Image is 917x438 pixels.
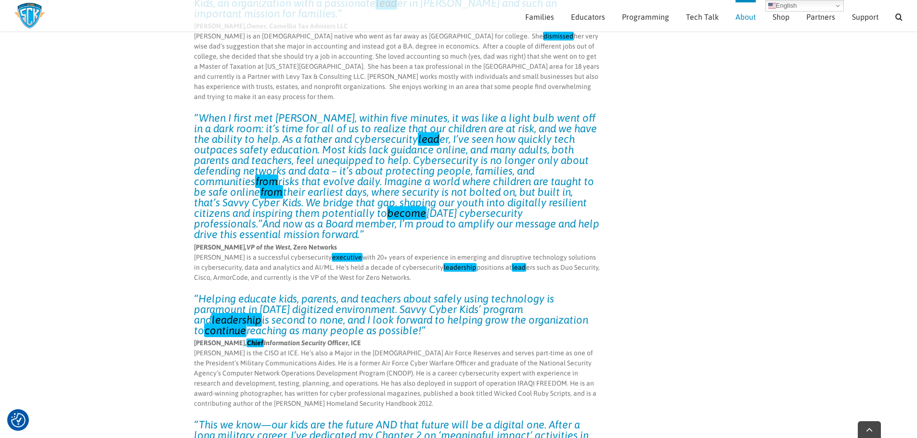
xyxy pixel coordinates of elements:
img: en [768,2,776,10]
em: from [260,185,283,199]
em: “Helping educate kids, parents, and teachers about safely using technology is paramount in [DATE]... [194,292,588,337]
span: Support [852,13,878,21]
em: dismissed [543,32,574,40]
em: Information Security Officer [246,338,348,347]
p: [PERSON_NAME] is an [DEMOGRAPHIC_DATA] native who went as far away as [GEOGRAPHIC_DATA] for colle... [194,21,601,102]
span: Educators [571,13,605,21]
em: Chief [246,338,264,347]
em: leadership [443,263,477,272]
em: lead [418,132,439,146]
img: Savvy Cyber Kids Logo [14,2,45,29]
em: VP of the West [246,243,290,251]
strong: [PERSON_NAME], , Zero Networks [194,243,337,251]
p: [PERSON_NAME] is the CISO at ICE. He’s also a Major in the [DEMOGRAPHIC_DATA] Air Force Reserves ... [194,338,601,409]
span: [PERSON_NAME], , ICE [194,338,361,347]
span: Shop [773,13,789,21]
em: leadership [211,313,262,326]
img: Revisit consent button [11,413,26,427]
button: Consent Preferences [11,413,26,427]
em: become [387,206,426,220]
em: from [255,175,278,188]
span: About [736,13,756,21]
p: [PERSON_NAME] is a successful cybersecurity with 20+ years of experience in emerging and disrupti... [194,242,601,283]
span: Families [525,13,554,21]
em: lead [512,263,526,272]
em: executive [332,253,362,262]
em: continue [204,324,246,337]
span: Programming [622,13,669,21]
em: “When I first met [PERSON_NAME], within five minutes, it was like a light bulb went off in a dark... [194,112,599,240]
span: Tech Talk [686,13,719,21]
span: Partners [806,13,835,21]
